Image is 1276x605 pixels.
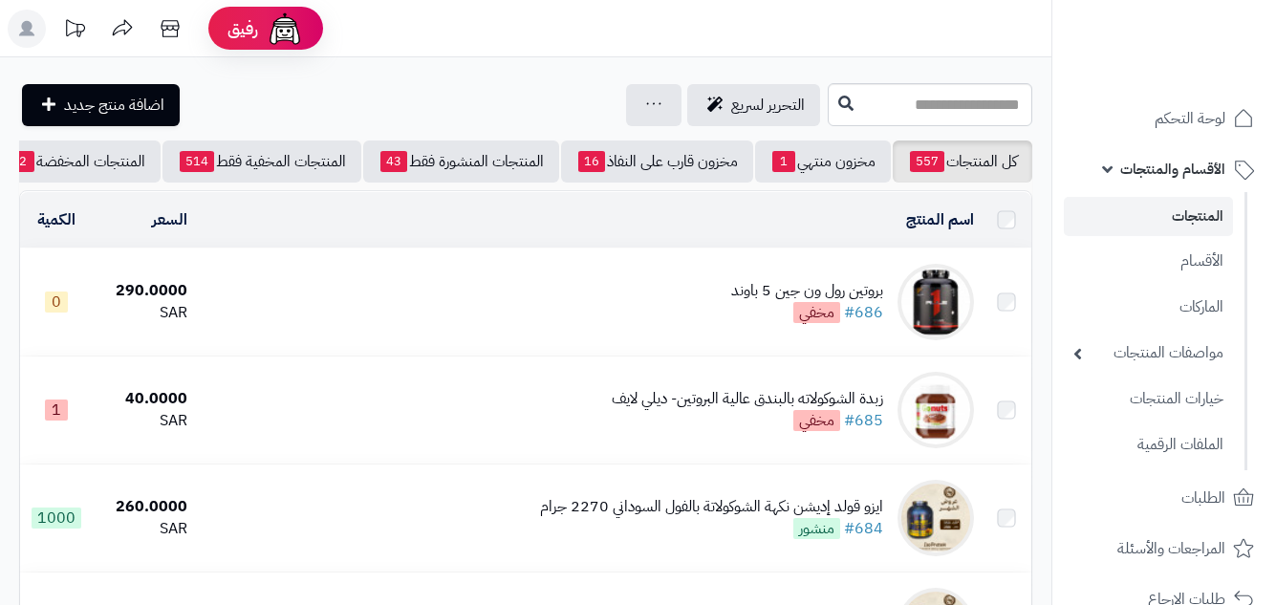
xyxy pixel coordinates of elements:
[731,94,805,117] span: التحرير لسريع
[687,84,820,126] a: التحرير لسريع
[1146,14,1258,54] img: logo-2.png
[22,84,180,126] a: اضافة منتج جديد
[99,302,186,324] div: SAR
[561,140,753,183] a: مخزون قارب على النفاذ16
[99,518,186,540] div: SAR
[32,508,81,529] span: 1000
[1064,424,1233,465] a: الملفات الرقمية
[1064,526,1265,572] a: المراجعات والأسئلة
[152,208,187,231] a: السعر
[1120,156,1225,183] span: الأقسام والمنتجات
[266,10,304,48] img: ai-face.png
[99,410,186,432] div: SAR
[906,208,974,231] a: اسم المنتج
[45,400,68,421] span: 1
[898,372,974,448] img: زبدة الشوكولاته بالبندق عالية البروتين- ديلي لايف
[1064,378,1233,420] a: خيارات المنتجات
[844,517,883,540] a: #684
[1064,197,1233,236] a: المنتجات
[1064,475,1265,521] a: الطلبات
[363,140,559,183] a: المنتجات المنشورة فقط43
[99,388,186,410] div: 40.0000
[227,17,258,40] span: رفيق
[844,301,883,324] a: #686
[99,280,186,302] div: 290.0000
[1155,105,1225,132] span: لوحة التحكم
[578,151,605,172] span: 16
[793,302,840,323] span: مخفي
[1064,333,1233,374] a: مواصفات المنتجات
[11,151,34,172] span: 2
[893,140,1032,183] a: كل المنتجات557
[612,388,883,410] div: زبدة الشوكولاته بالبندق عالية البروتين- ديلي لايف
[731,280,883,302] div: بروتين رول ون جين 5 باوند
[755,140,891,183] a: مخزون منتهي1
[162,140,361,183] a: المنتجات المخفية فقط514
[99,496,186,518] div: 260.0000
[793,518,840,539] span: منشور
[1117,535,1225,562] span: المراجعات والأسئلة
[540,496,883,518] div: ايزو قولد إديشن نكهة الشوكولاتة بالفول السوداني 2270 جرام
[37,208,76,231] a: الكمية
[1064,287,1233,328] a: الماركات
[1064,96,1265,141] a: لوحة التحكم
[51,10,98,53] a: تحديثات المنصة
[45,292,68,313] span: 0
[380,151,407,172] span: 43
[1181,485,1225,511] span: الطلبات
[1064,241,1233,282] a: الأقسام
[898,264,974,340] img: بروتين رول ون جين 5 باوند
[772,151,795,172] span: 1
[898,480,974,556] img: ايزو قولد إديشن نكهة الشوكولاتة بالفول السوداني 2270 جرام
[844,409,883,432] a: #685
[64,94,164,117] span: اضافة منتج جديد
[180,151,214,172] span: 514
[793,410,840,431] span: مخفي
[910,151,944,172] span: 557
